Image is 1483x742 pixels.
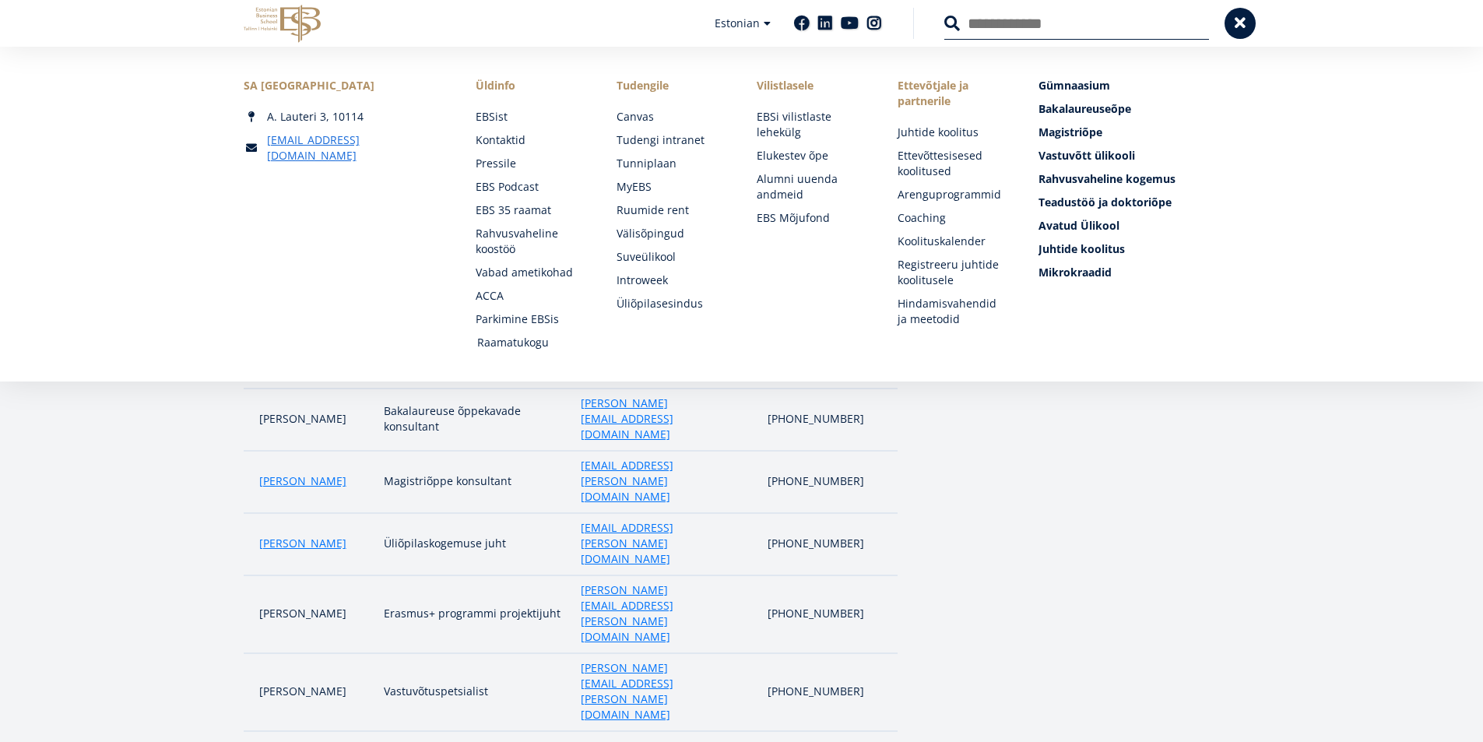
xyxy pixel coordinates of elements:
[760,451,897,513] td: [PHONE_NUMBER]
[1038,171,1176,186] span: Rahvusvaheline kogemus
[1038,195,1239,210] a: Teadustöö ja doktoriõpe
[768,536,881,551] p: [PHONE_NUMBER]
[259,536,346,551] a: [PERSON_NAME]
[617,78,726,93] a: Tudengile
[898,187,1007,202] a: Arenguprogrammid
[477,335,587,350] a: Raamatukogu
[898,125,1007,140] a: Juhtide koolitus
[1038,78,1239,93] a: Gümnaasium
[259,473,346,489] a: [PERSON_NAME]
[476,156,585,171] a: Pressile
[760,653,897,731] td: [PHONE_NUMBER]
[617,296,726,311] a: Üliõpilasesindus
[794,16,810,31] a: Facebook
[581,396,752,442] a: [PERSON_NAME][EMAIL_ADDRESS][DOMAIN_NAME]
[244,653,376,731] td: [PERSON_NAME]
[898,210,1007,226] a: Coaching
[898,78,1007,109] span: Ettevõtjale ja partnerile
[476,109,585,125] a: EBSist
[581,582,752,645] a: [PERSON_NAME][EMAIL_ADDRESS][PERSON_NAME][DOMAIN_NAME]
[1038,148,1135,163] span: Vastuvõtt ülikooli
[476,226,585,257] a: Rahvusvaheline koostöö
[376,389,573,451] td: Bakalaureuse õppekavade konsultant
[617,249,726,265] a: Suveülikool
[617,132,726,148] a: Tudengi intranet
[757,171,866,202] a: Alumni uuenda andmeid
[1038,148,1239,164] a: Vastuvõtt ülikooli
[376,513,573,575] td: Üliõpilaskogemuse juht
[244,109,445,125] div: A. Lauteri 3, 10114
[617,202,726,218] a: Ruumide rent
[1038,171,1239,187] a: Rahvusvaheline kogemus
[1038,265,1239,280] a: Mikrokraadid
[1038,241,1239,257] a: Juhtide koolitus
[757,78,866,93] span: Vilistlasele
[617,179,726,195] a: MyEBS
[617,109,726,125] a: Canvas
[1038,195,1172,209] span: Teadustöö ja doktoriõpe
[898,296,1007,327] a: Hindamisvahendid ja meetodid
[757,210,866,226] a: EBS Mõjufond
[1038,101,1239,117] a: Bakalaureuseõpe
[1038,125,1239,140] a: Magistriõpe
[267,132,445,164] a: [EMAIL_ADDRESS][DOMAIN_NAME]
[617,273,726,288] a: Introweek
[866,16,882,31] a: Instagram
[376,653,573,731] td: Vastuvõtuspetsialist
[1038,78,1110,93] span: Gümnaasium
[898,148,1007,179] a: Ettevõttesisesed koolitused
[760,575,897,653] td: [PHONE_NUMBER]
[476,288,585,304] a: ACCA
[244,78,445,93] div: SA [GEOGRAPHIC_DATA]
[1038,125,1102,139] span: Magistriõpe
[476,202,585,218] a: EBS 35 raamat
[817,16,833,31] a: Linkedin
[476,265,585,280] a: Vabad ametikohad
[1038,101,1131,116] span: Bakalaureuseõpe
[898,257,1007,288] a: Registreeru juhtide koolitusele
[244,389,376,451] td: [PERSON_NAME]
[617,156,726,171] a: Tunniplaan
[757,109,866,140] a: EBSi vilistlaste lehekülg
[1038,265,1112,280] span: Mikrokraadid
[581,520,752,567] a: [EMAIL_ADDRESS][PERSON_NAME][DOMAIN_NAME]
[1038,218,1239,234] a: Avatud Ülikool
[617,226,726,241] a: Välisõpingud
[841,16,859,31] a: Youtube
[898,234,1007,249] a: Koolituskalender
[1038,218,1119,233] span: Avatud Ülikool
[476,311,585,327] a: Parkimine EBSis
[376,451,573,513] td: Magistriõppe konsultant
[476,132,585,148] a: Kontaktid
[581,660,752,723] a: [PERSON_NAME][EMAIL_ADDRESS][PERSON_NAME][DOMAIN_NAME]
[581,458,752,505] a: [EMAIL_ADDRESS][PERSON_NAME][DOMAIN_NAME]
[1038,241,1125,256] span: Juhtide koolitus
[760,389,897,451] td: [PHONE_NUMBER]
[244,575,376,653] td: [PERSON_NAME]
[476,179,585,195] a: EBS Podcast
[376,575,573,653] td: Erasmus+ programmi projektijuht
[757,148,866,164] a: Elukestev õpe
[476,78,585,93] span: Üldinfo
